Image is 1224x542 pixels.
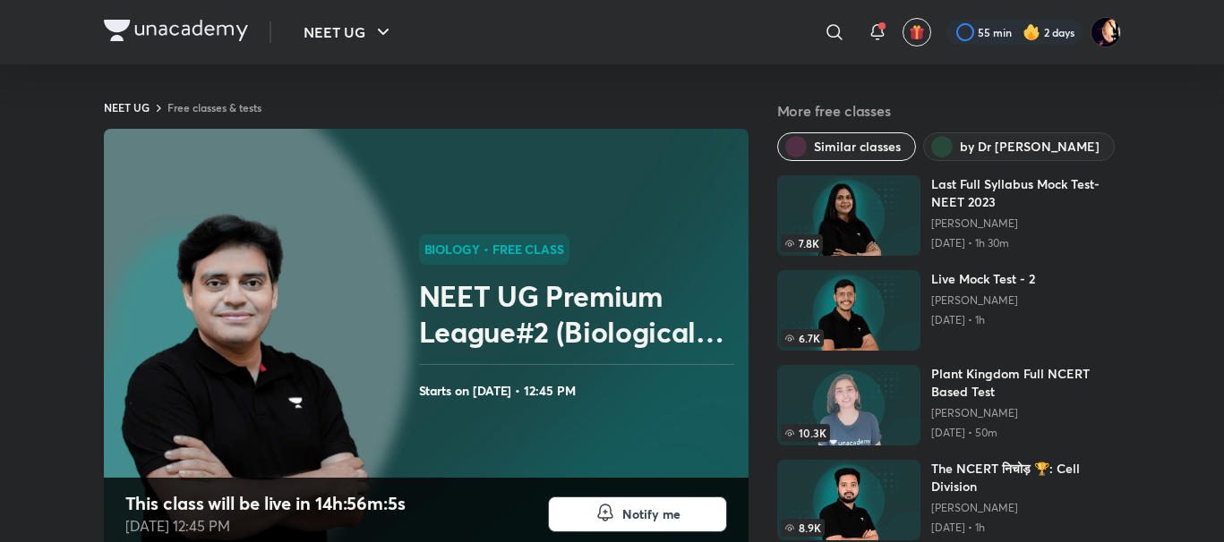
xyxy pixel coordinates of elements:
p: [DATE] • 1h 30m [931,236,1121,250]
a: Company Logo [104,20,248,46]
a: [PERSON_NAME] [931,293,1035,308]
p: [DATE] 12:45 PM [125,515,406,537]
h2: NEET UG Premium League#2 (Biological Classification) [419,278,741,350]
span: Notify me [622,505,680,523]
a: [PERSON_NAME] [931,501,1121,515]
span: 7.8K [781,234,823,252]
span: 10.3K [781,424,830,442]
a: [PERSON_NAME] [931,216,1121,231]
a: Free classes & tests [167,100,261,114]
h6: Plant Kingdom Full NCERT Based Test [931,365,1121,401]
img: Mayank Singh [1091,17,1121,47]
p: [DATE] • 1h [931,313,1035,327]
span: Similar classes [814,138,901,156]
img: avatar [909,24,925,40]
h6: Last Full Syllabus Mock Test- NEET 2023 [931,175,1121,211]
button: Notify me [548,496,727,532]
button: avatar [903,18,931,47]
h4: This class will be live in 14h:56m:5s [125,492,406,515]
a: NEET UG [104,100,150,114]
button: NEET UG [293,14,405,50]
a: [PERSON_NAME] [931,406,1121,420]
span: 8.9K [781,519,825,537]
h4: Starts on [DATE] • 12:45 PM [419,379,741,402]
span: 6.7K [781,329,824,347]
span: by Dr Amit Gupta [960,138,1100,156]
img: streak [1023,23,1040,41]
h6: The NCERT निचोड़ 🏆: Cell Division [931,460,1121,495]
p: [DATE] • 50m [931,426,1121,440]
h6: Live Mock Test - 2 [931,270,1035,288]
p: [DATE] • 1h [931,521,1121,535]
button: by Dr Amit Gupta [923,132,1115,161]
button: Similar classes [777,132,916,161]
img: Company Logo [104,20,248,41]
h5: More free classes [777,100,1121,122]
